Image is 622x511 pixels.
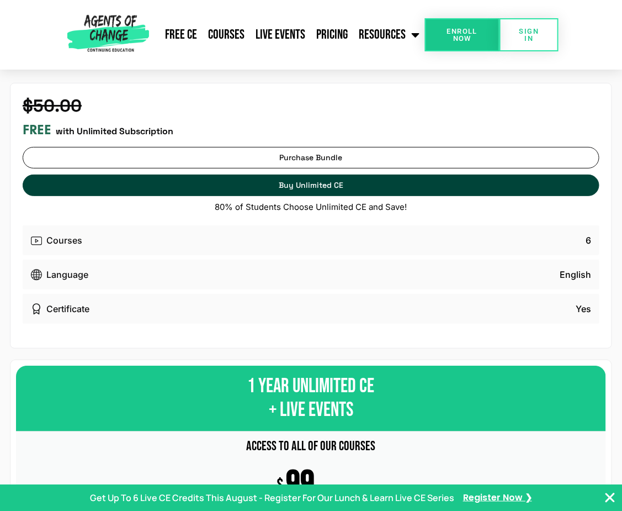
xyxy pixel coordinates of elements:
h3: FREE [23,122,51,138]
a: Free CE [160,21,203,49]
span: Enroll Now [443,28,482,42]
p: 80% of Students Choose Unlimited CE and Save! [23,202,599,212]
span: Buy Unlimited CE [279,181,343,190]
h4: $50.00 [23,96,599,116]
p: English [560,268,591,281]
p: Yes [576,302,591,315]
a: Courses [203,21,250,49]
a: Buy Unlimited CE [23,175,599,196]
a: Enroll Now [425,18,499,51]
span: SIGN IN [517,28,541,42]
a: Register Now ❯ [463,492,532,504]
a: Purchase Bundle [23,147,599,168]
a: SIGN IN [499,18,559,51]
p: Get Up To 6 Live CE Credits This August - Register For Our Lunch & Learn Live CE Series [90,491,454,504]
a: Resources [353,21,425,49]
div: ACCESS TO ALL OF OUR COURSES [20,434,602,460]
p: Courses [46,234,82,247]
p: 6 [586,234,591,247]
p: Language [46,268,88,281]
a: Pricing [311,21,353,49]
button: Close Banner [603,491,616,504]
div: with Unlimited Subscription [23,122,599,138]
div: 99 [286,478,315,491]
a: Live Events [250,21,311,49]
nav: Menu [153,21,426,49]
span: $ [277,479,284,491]
span: Purchase Bundle [280,153,343,162]
div: 1 YEAR UNLIMITED CE + LIVE EVENTS [16,366,606,431]
p: Certificate [46,302,89,315]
